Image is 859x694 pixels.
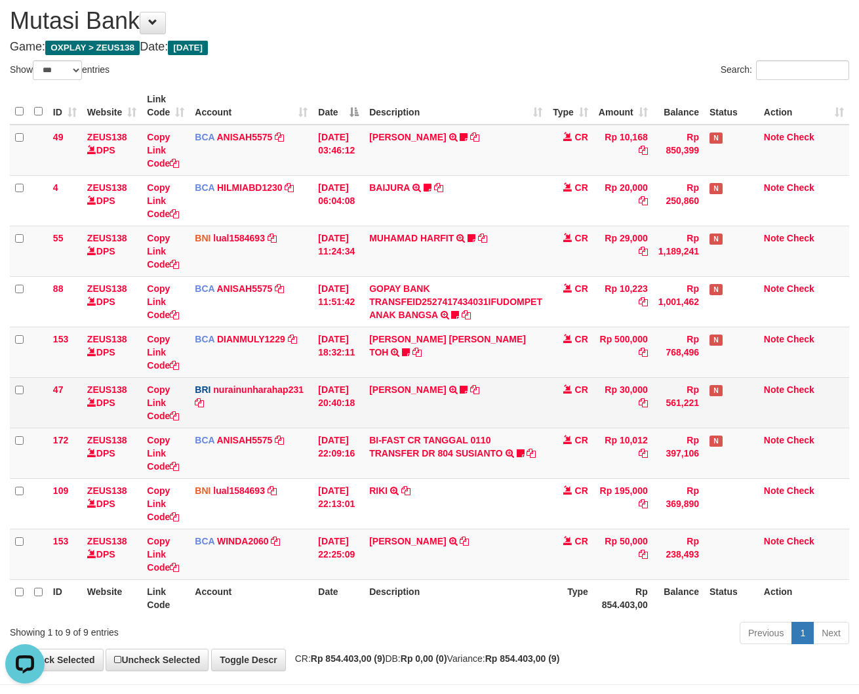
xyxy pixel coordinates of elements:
span: Has Note [709,234,723,245]
a: lual1584693 [213,485,265,496]
td: [DATE] 11:51:42 [313,276,364,327]
td: Rp 768,496 [653,327,704,377]
a: Copy Link Code [147,233,179,270]
td: Rp 238,493 [653,529,704,579]
a: Copy Link Code [147,435,179,472]
th: Action [759,579,849,617]
th: Website [82,579,142,617]
label: Search: [721,60,849,80]
td: DPS [82,125,142,176]
a: ZEUS138 [87,334,127,344]
a: ZEUS138 [87,536,127,546]
a: Check [787,384,814,395]
th: Link Code: activate to sort column ascending [142,87,190,125]
a: BI-FAST CR TANGGAL 0110 TRANSFER DR 804 SUSIANTO [369,435,503,459]
span: Has Note [709,385,723,396]
span: 153 [53,536,68,546]
td: Rp 1,189,241 [653,226,704,276]
a: ZEUS138 [87,384,127,395]
span: BCA [195,334,214,344]
th: Type: activate to sort column ascending [548,87,593,125]
a: Check [787,283,814,294]
a: Copy nurainunharahap231 to clipboard [195,398,204,408]
td: DPS [82,327,142,377]
a: Copy Link Code [147,384,179,421]
a: [PERSON_NAME] [369,132,446,142]
td: Rp 10,223 [593,276,653,327]
a: Copy RISAL WAHYUDI to clipboard [470,384,479,395]
a: Check Selected [10,649,104,671]
a: Copy BI-FAST CR TANGGAL 0110 TRANSFER DR 804 SUSIANTO to clipboard [527,448,536,459]
th: Link Code [142,579,190,617]
th: Date [313,579,364,617]
span: BRI [195,384,210,395]
span: Has Note [709,284,723,295]
a: [PERSON_NAME] [369,384,446,395]
a: Copy ANISAH5575 to clipboard [275,435,284,445]
span: CR [575,182,588,193]
a: Note [764,435,784,445]
th: ID [48,579,82,617]
span: BNI [195,233,210,243]
span: Has Note [709,436,723,447]
a: Copy lual1584693 to clipboard [268,485,277,496]
span: BCA [195,132,214,142]
a: Note [764,132,784,142]
td: Rp 30,000 [593,377,653,428]
a: ZEUS138 [87,283,127,294]
strong: Rp 854.403,00 (9) [311,653,386,664]
a: nurainunharahap231 [213,384,304,395]
a: Note [764,485,784,496]
span: CR [575,435,588,445]
a: Copy Rp 10,223 to clipboard [639,296,648,307]
td: Rp 195,000 [593,478,653,529]
a: Previous [740,622,792,644]
a: Check [787,182,814,193]
a: ZEUS138 [87,233,127,243]
th: Rp 854.403,00 [593,579,653,617]
td: [DATE] 06:04:08 [313,175,364,226]
a: Uncheck Selected [106,649,209,671]
a: BAIJURA [369,182,410,193]
th: ID: activate to sort column ascending [48,87,82,125]
span: 4 [53,182,58,193]
a: ANISAH5575 [216,283,272,294]
td: DPS [82,478,142,529]
td: Rp 561,221 [653,377,704,428]
td: Rp 50,000 [593,529,653,579]
span: CR [575,283,588,294]
a: Note [764,334,784,344]
a: Copy DIANMULY1229 to clipboard [288,334,297,344]
a: Copy Link Code [147,132,179,169]
span: CR [575,233,588,243]
td: [DATE] 03:46:12 [313,125,364,176]
a: Copy Link Code [147,536,179,573]
a: Toggle Descr [211,649,286,671]
td: DPS [82,529,142,579]
th: Action: activate to sort column ascending [759,87,849,125]
a: Copy Link Code [147,283,179,320]
a: Copy lual1584693 to clipboard [268,233,277,243]
span: 49 [53,132,64,142]
a: Copy BAIJURA to clipboard [434,182,443,193]
a: ANISAH5575 [216,435,272,445]
td: DPS [82,377,142,428]
td: Rp 1,001,462 [653,276,704,327]
a: Check [787,233,814,243]
a: Copy Rp 10,168 to clipboard [639,145,648,155]
th: Account [190,579,313,617]
a: Copy Link Code [147,334,179,371]
a: ZEUS138 [87,485,127,496]
td: Rp 29,000 [593,226,653,276]
a: DIANMULY1229 [217,334,285,344]
a: WINDA2060 [217,536,269,546]
span: 109 [53,485,68,496]
a: Check [787,536,814,546]
span: 172 [53,435,68,445]
span: CR [575,334,588,344]
label: Show entries [10,60,110,80]
a: Copy Rp 10,012 to clipboard [639,448,648,459]
a: ANISAH5575 [216,132,272,142]
span: CR [575,384,588,395]
td: DPS [82,428,142,478]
